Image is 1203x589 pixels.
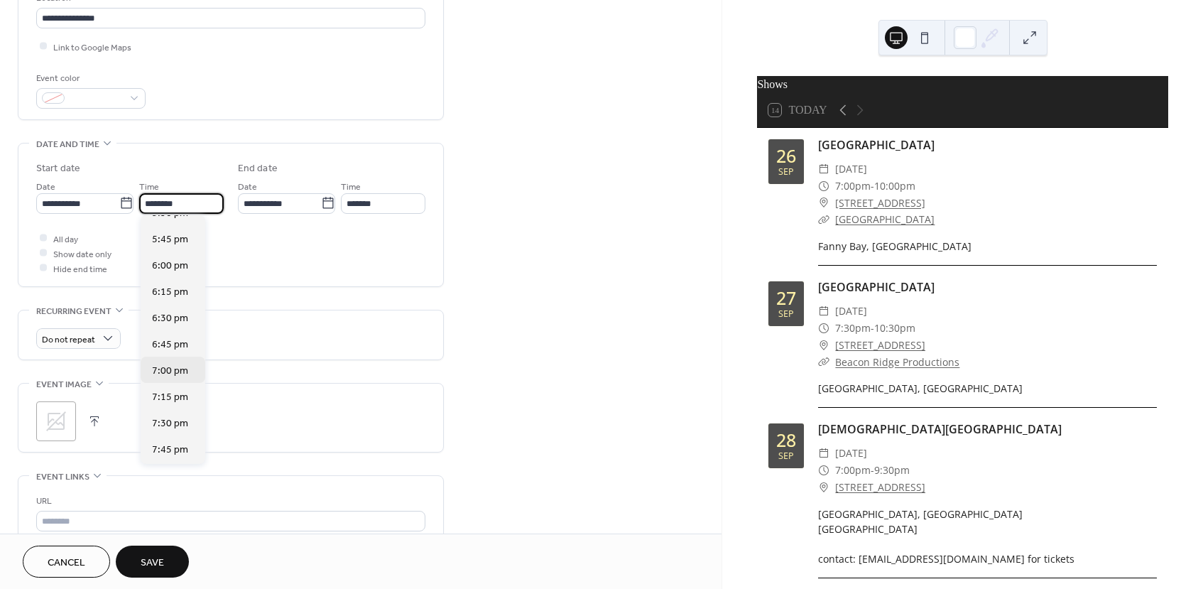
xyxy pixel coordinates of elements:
[835,212,935,226] a: [GEOGRAPHIC_DATA]
[874,320,915,337] span: 10:30pm
[53,247,111,261] span: Show date only
[238,161,278,176] div: End date
[36,470,89,485] span: Event links
[778,452,794,461] div: Sep
[36,179,55,194] span: Date
[152,232,188,247] span: 5:45 pm
[835,479,925,496] a: [STREET_ADDRESS]
[818,279,935,295] a: [GEOGRAPHIC_DATA]
[874,462,910,479] span: 9:30pm
[36,137,99,152] span: Date and time
[818,195,829,212] div: ​
[116,546,189,578] button: Save
[152,311,188,326] span: 6:30 pm
[778,310,794,319] div: Sep
[776,289,796,307] div: 27
[141,556,164,571] span: Save
[818,421,1157,438] div: [DEMOGRAPHIC_DATA][GEOGRAPHIC_DATA]
[238,179,257,194] span: Date
[818,462,829,479] div: ​
[53,232,78,247] span: All day
[152,285,188,300] span: 6:15 pm
[152,259,188,274] span: 6:00 pm
[139,179,159,194] span: Time
[818,239,1157,254] div: Fanny Bay, [GEOGRAPHIC_DATA]
[42,331,95,347] span: Do not repeat
[835,445,867,462] span: [DATE]
[152,337,188,352] span: 6:45 pm
[818,161,829,178] div: ​
[818,303,829,320] div: ​
[36,161,80,176] div: Start date
[871,320,874,337] span: -
[757,76,1168,93] div: Shows
[818,320,829,337] div: ​
[53,261,107,276] span: Hide end time
[341,179,361,194] span: Time
[835,195,925,212] a: [STREET_ADDRESS]
[835,178,871,195] span: 7:00pm
[818,211,829,228] div: ​
[818,445,829,462] div: ​
[53,40,131,55] span: Link to Google Maps
[818,178,829,195] div: ​
[871,178,874,195] span: -
[36,401,76,441] div: ;
[818,337,829,354] div: ​
[835,355,959,369] a: Beacon Ridge Productions
[776,431,796,449] div: 28
[818,381,1157,396] div: [GEOGRAPHIC_DATA], [GEOGRAPHIC_DATA]
[152,390,188,405] span: 7:15 pm
[776,147,796,165] div: 26
[818,354,829,371] div: ​
[23,546,110,578] button: Cancel
[874,178,915,195] span: 10:00pm
[48,556,85,571] span: Cancel
[835,303,867,320] span: [DATE]
[778,168,794,177] div: Sep
[835,337,925,354] a: [STREET_ADDRESS]
[36,494,423,509] div: URL
[818,137,935,153] a: [GEOGRAPHIC_DATA]
[818,479,829,496] div: ​
[36,304,111,319] span: Recurring event
[835,161,867,178] span: [DATE]
[152,364,188,379] span: 7:00 pm
[152,416,188,431] span: 7:30 pm
[818,507,1157,566] div: [GEOGRAPHIC_DATA], [GEOGRAPHIC_DATA] [GEOGRAPHIC_DATA] contact: [EMAIL_ADDRESS][DOMAIN_NAME] for ...
[835,462,871,479] span: 7:00pm
[36,71,143,86] div: Event color
[835,320,871,337] span: 7:30pm
[36,377,92,392] span: Event image
[871,462,874,479] span: -
[152,443,188,458] span: 7:45 pm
